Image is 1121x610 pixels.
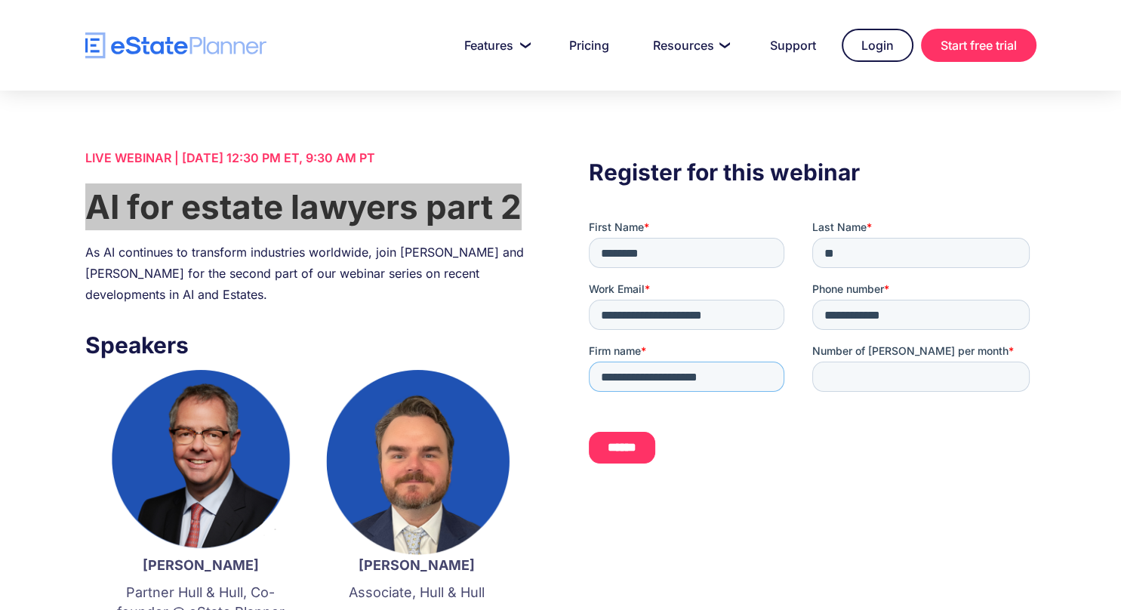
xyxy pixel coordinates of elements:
a: Features [446,30,544,60]
h3: Register for this webinar [589,155,1036,189]
div: As AI continues to transform industries worldwide, join [PERSON_NAME] and [PERSON_NAME] for the s... [85,242,532,305]
a: home [85,32,266,59]
p: Associate, Hull & Hull [324,583,510,602]
strong: [PERSON_NAME] [359,557,475,573]
a: Login [842,29,913,62]
a: Start free trial [921,29,1036,62]
strong: [PERSON_NAME] [143,557,259,573]
h1: AI for estate lawyers part 2 [85,183,532,230]
a: Pricing [551,30,627,60]
div: LIVE WEBINAR | [DATE] 12:30 PM ET, 9:30 AM PT [85,147,532,168]
h3: Speakers [85,328,532,362]
a: Support [752,30,834,60]
a: Resources [635,30,744,60]
iframe: Form 0 [589,220,1036,476]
